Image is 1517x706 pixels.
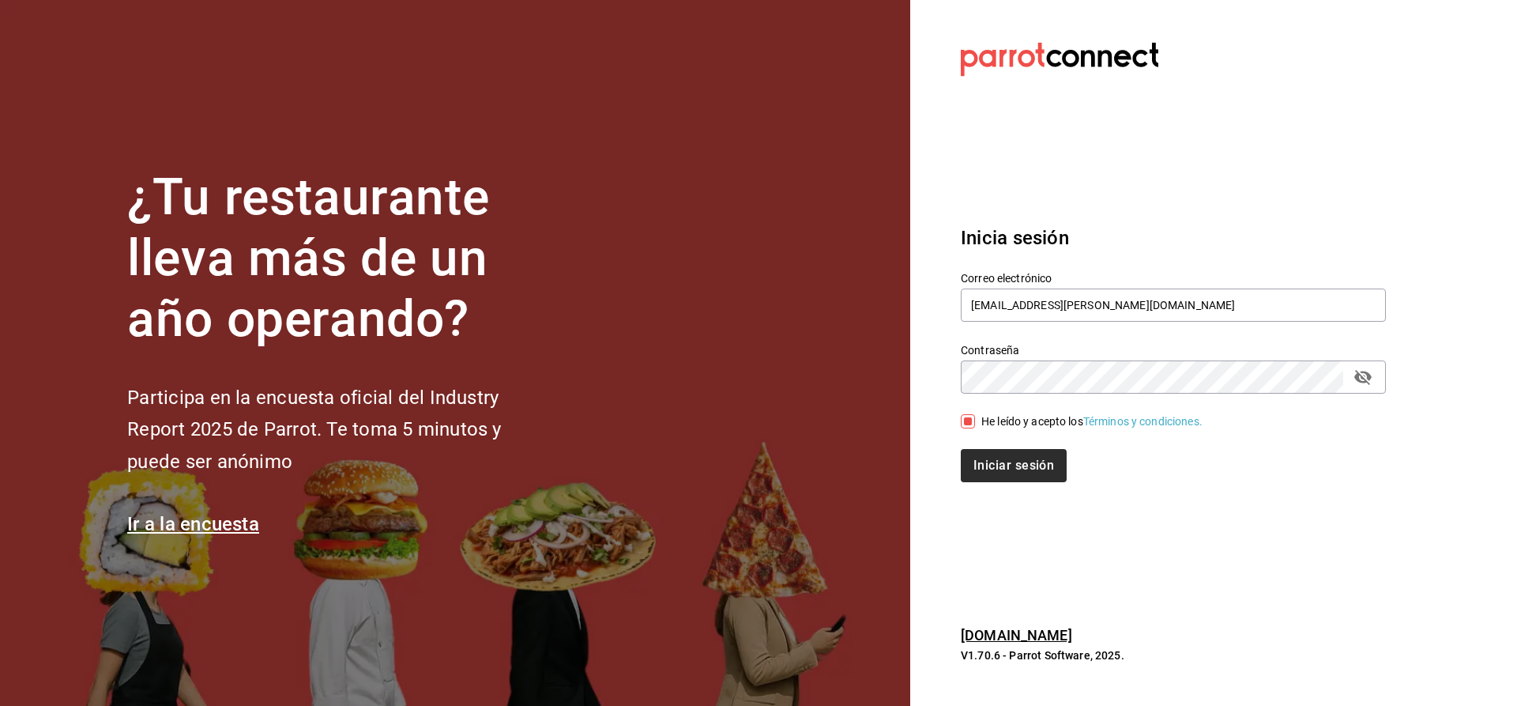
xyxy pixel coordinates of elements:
[127,168,554,349] h1: ¿Tu restaurante lleva más de un año operando?
[127,382,554,478] h2: Participa en la encuesta oficial del Industry Report 2025 de Parrot. Te toma 5 minutos y puede se...
[961,273,1386,284] label: Correo electrónico
[961,224,1386,252] h3: Inicia sesión
[961,345,1386,356] label: Contraseña
[981,413,1203,430] div: He leído y acepto los
[961,647,1386,663] p: V1.70.6 - Parrot Software, 2025.
[961,449,1067,482] button: Iniciar sesión
[961,627,1072,644] a: [DOMAIN_NAME]
[1349,364,1376,391] button: passwordField
[1083,415,1203,428] a: Términos y condiciones.
[127,513,259,535] a: Ir a la encuesta
[961,289,1386,322] input: Ingresa tu correo electrónico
